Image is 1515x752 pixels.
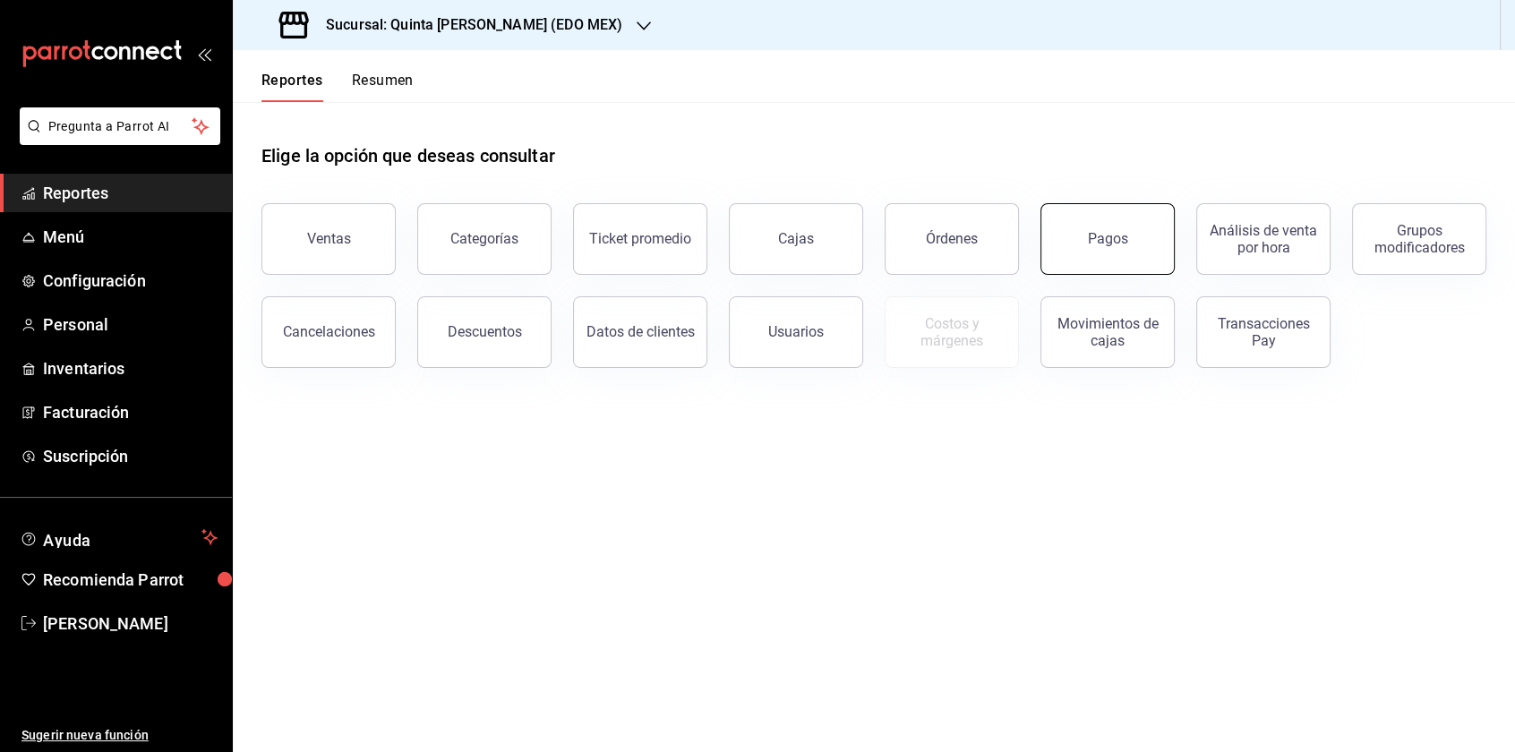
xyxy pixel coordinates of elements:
[1088,230,1128,247] div: Pagos
[43,568,218,592] span: Recomienda Parrot
[43,611,218,636] span: [PERSON_NAME]
[1196,203,1331,275] button: Análisis de venta por hora
[417,296,552,368] button: Descuentos
[885,296,1019,368] button: Contrata inventarios para ver este reporte
[1052,315,1163,349] div: Movimientos de cajas
[43,225,218,249] span: Menú
[43,312,218,337] span: Personal
[352,72,414,102] button: Resumen
[43,356,218,380] span: Inventarios
[1208,222,1319,256] div: Análisis de venta por hora
[1040,203,1175,275] button: Pagos
[20,107,220,145] button: Pregunta a Parrot AI
[448,323,522,340] div: Descuentos
[43,444,218,468] span: Suscripción
[450,230,518,247] div: Categorías
[1352,203,1486,275] button: Grupos modificadores
[43,526,194,548] span: Ayuda
[261,203,396,275] button: Ventas
[589,230,691,247] div: Ticket promedio
[586,323,695,340] div: Datos de clientes
[307,230,351,247] div: Ventas
[283,323,375,340] div: Cancelaciones
[261,142,555,169] h1: Elige la opción que deseas consultar
[1364,222,1475,256] div: Grupos modificadores
[417,203,552,275] button: Categorías
[43,400,218,424] span: Facturación
[573,203,707,275] button: Ticket promedio
[261,296,396,368] button: Cancelaciones
[768,323,824,340] div: Usuarios
[312,14,622,36] h3: Sucursal: Quinta [PERSON_NAME] (EDO MEX)
[729,296,863,368] button: Usuarios
[13,130,220,149] a: Pregunta a Parrot AI
[573,296,707,368] button: Datos de clientes
[1040,296,1175,368] button: Movimientos de cajas
[261,72,414,102] div: navigation tabs
[729,203,863,275] button: Cajas
[43,181,218,205] span: Reportes
[926,230,978,247] div: Órdenes
[778,230,814,247] div: Cajas
[197,47,211,61] button: open_drawer_menu
[896,315,1007,349] div: Costos y márgenes
[885,203,1019,275] button: Órdenes
[48,117,193,136] span: Pregunta a Parrot AI
[1208,315,1319,349] div: Transacciones Pay
[1196,296,1331,368] button: Transacciones Pay
[21,726,218,745] span: Sugerir nueva función
[261,72,323,102] button: Reportes
[43,269,218,293] span: Configuración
